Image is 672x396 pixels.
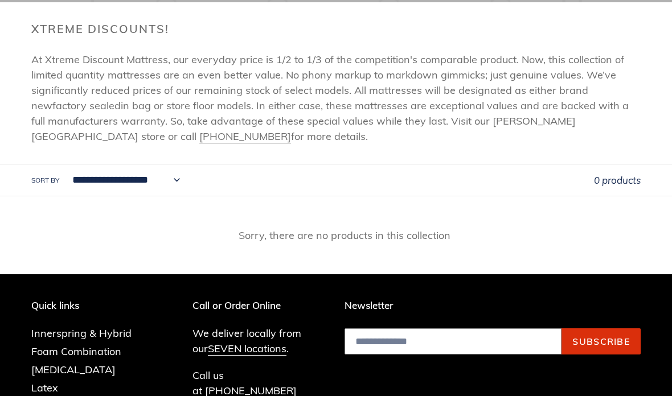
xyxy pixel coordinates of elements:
button: Subscribe [562,328,641,354]
span: Subscribe [572,336,630,347]
p: Quick links [31,300,149,311]
a: Foam Combination [31,345,121,358]
p: At Xtreme Discount Mattress, our everyday price is 1/2 to 1/3 of the competition's comparable pro... [31,52,641,144]
input: Email address [345,328,562,354]
span: 0 products [594,174,641,186]
p: Newsletter [345,300,641,311]
p: We deliver locally from our . [192,325,328,356]
a: Innerspring & Hybrid [31,327,132,340]
h2: Xtreme Discounts! [31,22,641,36]
span: factory sealed [52,99,121,112]
a: SEVEN locations [208,342,286,356]
a: Latex [31,381,58,394]
a: [MEDICAL_DATA] [31,363,116,376]
p: Sorry, there are no products in this collection [48,228,641,243]
label: Sort by [31,175,59,185]
p: Call or Order Online [192,300,328,311]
